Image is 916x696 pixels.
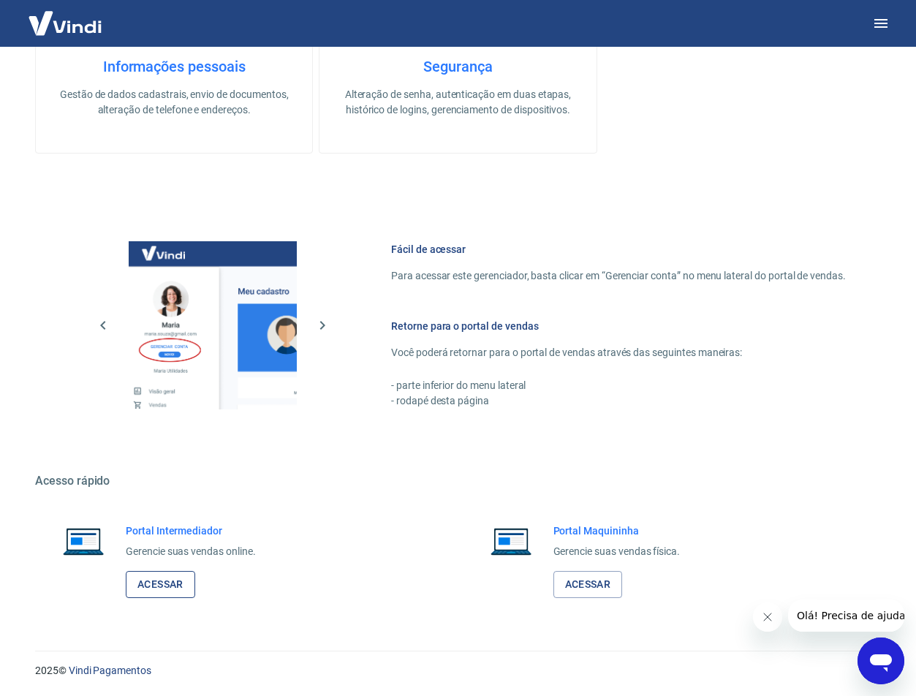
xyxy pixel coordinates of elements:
[69,665,151,676] a: Vindi Pagamentos
[391,393,846,409] p: - rodapé desta página
[59,87,289,118] p: Gestão de dados cadastrais, envio de documentos, alteração de telefone e endereços.
[53,523,114,559] img: Imagem de um notebook aberto
[858,638,904,684] iframe: Button to launch messaging window
[18,1,113,45] img: Vindi
[391,242,846,257] h6: Fácil de acessar
[59,58,289,75] h4: Informações pessoais
[129,241,297,409] img: Imagem da dashboard mostrando o botão de gerenciar conta na sidebar no lado esquerdo
[753,602,782,632] iframe: Close message
[126,523,256,538] h6: Portal Intermediador
[553,523,681,538] h6: Portal Maquininha
[343,87,572,118] p: Alteração de senha, autenticação em duas etapas, histórico de logins, gerenciamento de dispositivos.
[391,268,846,284] p: Para acessar este gerenciador, basta clicar em “Gerenciar conta” no menu lateral do portal de ven...
[35,474,881,488] h5: Acesso rápido
[391,319,846,333] h6: Retorne para o portal de vendas
[126,544,256,559] p: Gerencie suas vendas online.
[391,378,846,393] p: - parte inferior do menu lateral
[9,10,123,22] span: Olá! Precisa de ajuda?
[553,571,623,598] a: Acessar
[480,523,542,559] img: Imagem de um notebook aberto
[126,571,195,598] a: Acessar
[788,599,904,632] iframe: Message from company
[35,663,881,678] p: 2025 ©
[391,345,846,360] p: Você poderá retornar para o portal de vendas através das seguintes maneiras:
[343,58,572,75] h4: Segurança
[553,544,681,559] p: Gerencie suas vendas física.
